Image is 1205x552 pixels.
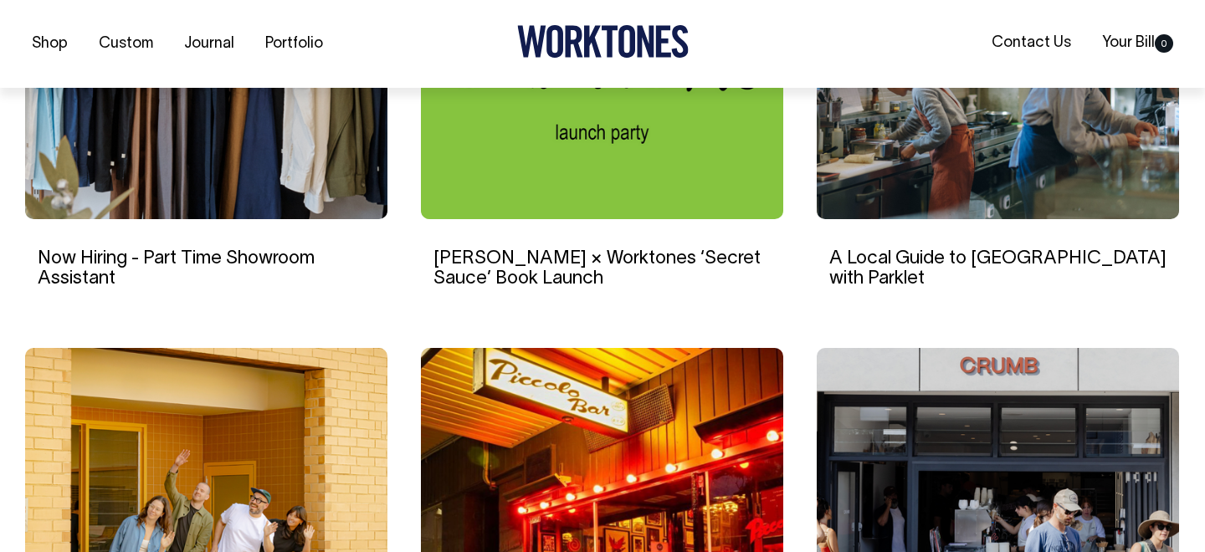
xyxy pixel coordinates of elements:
[985,29,1078,57] a: Contact Us
[1155,34,1173,53] span: 0
[25,30,74,58] a: Shop
[92,30,160,58] a: Custom
[433,250,761,287] a: [PERSON_NAME] × Worktones ‘Secret Sauce’ Book Launch
[1095,29,1180,57] a: Your Bill0
[177,30,241,58] a: Journal
[829,250,1167,287] a: A Local Guide to [GEOGRAPHIC_DATA] with Parklet
[259,30,330,58] a: Portfolio
[38,250,315,287] a: Now Hiring - Part Time Showroom Assistant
